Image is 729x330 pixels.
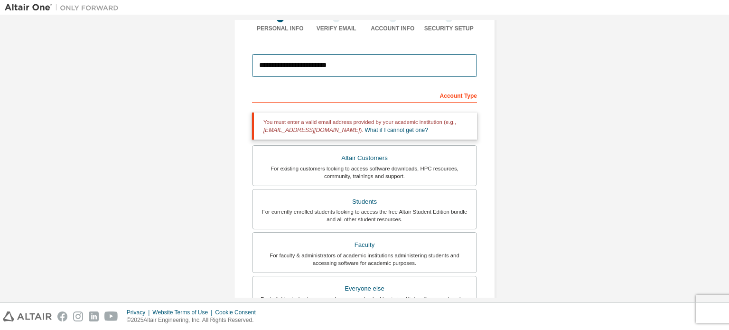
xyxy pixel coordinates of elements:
[89,311,99,321] img: linkedin.svg
[258,151,471,165] div: Altair Customers
[364,25,421,32] div: Account Info
[258,208,471,223] div: For currently enrolled students looking to access the free Altair Student Edition bundle and all ...
[258,238,471,252] div: Faculty
[152,309,215,316] div: Website Terms of Use
[104,311,118,321] img: youtube.svg
[421,25,477,32] div: Security Setup
[252,113,477,140] div: You must enter a valid email address provided by your academic institution (e.g., ).
[308,25,365,32] div: Verify Email
[258,195,471,208] div: Students
[57,311,67,321] img: facebook.svg
[5,3,123,12] img: Altair One
[252,25,308,32] div: Personal Info
[365,127,428,133] a: What if I cannot get one?
[258,252,471,267] div: For faculty & administrators of academic institutions administering students and accessing softwa...
[263,127,360,133] span: [EMAIL_ADDRESS][DOMAIN_NAME]
[127,309,152,316] div: Privacy
[215,309,261,316] div: Cookie Consent
[258,295,471,311] div: For individuals, businesses and everyone else looking to try Altair software and explore our prod...
[252,87,477,103] div: Account Type
[258,165,471,180] div: For existing customers looking to access software downloads, HPC resources, community, trainings ...
[127,316,262,324] p: © 2025 Altair Engineering, Inc. All Rights Reserved.
[3,311,52,321] img: altair_logo.svg
[258,282,471,295] div: Everyone else
[73,311,83,321] img: instagram.svg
